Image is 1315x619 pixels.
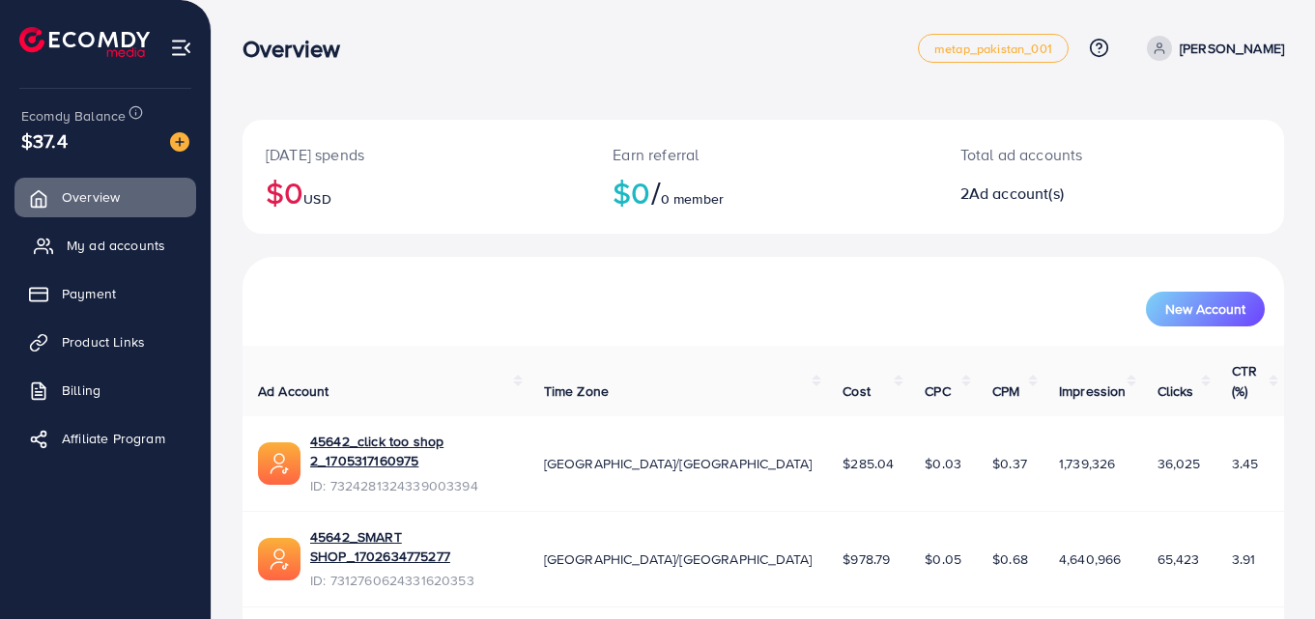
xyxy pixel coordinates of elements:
span: CTR (%) [1232,361,1257,400]
span: $285.04 [843,454,894,473]
a: Overview [14,178,196,216]
span: 65,423 [1158,549,1200,569]
span: Clicks [1158,381,1194,401]
span: $0.05 [925,549,961,569]
span: Ad Account [258,381,329,401]
span: $0.03 [925,454,961,473]
span: metap_pakistan_001 [934,42,1052,55]
span: Cost [843,381,871,401]
span: CPM [992,381,1019,401]
span: CPC [925,381,950,401]
span: USD [303,189,330,209]
a: Payment [14,274,196,313]
p: [PERSON_NAME] [1180,37,1284,60]
span: Affiliate Program [62,429,165,448]
p: Earn referral [613,143,913,166]
h2: $0 [266,174,566,211]
span: Product Links [62,332,145,352]
p: Total ad accounts [960,143,1175,166]
img: ic-ads-acc.e4c84228.svg [258,442,300,485]
a: Billing [14,371,196,409]
span: [GEOGRAPHIC_DATA]/[GEOGRAPHIC_DATA] [544,549,813,569]
span: 36,025 [1158,454,1201,473]
a: Affiliate Program [14,419,196,458]
span: $0.68 [992,549,1028,569]
span: 4,640,966 [1059,549,1121,569]
span: 3.91 [1232,549,1256,569]
span: 1,739,326 [1059,454,1115,473]
img: logo [19,27,150,57]
span: Ecomdy Balance [21,106,126,126]
span: Ad account(s) [969,183,1064,204]
span: Time Zone [544,381,609,401]
span: $978.79 [843,549,890,569]
span: My ad accounts [67,236,165,255]
img: ic-ads-acc.e4c84228.svg [258,538,300,580]
p: [DATE] spends [266,143,566,166]
span: $37.4 [21,127,68,155]
span: ID: 7312760624331620353 [310,571,513,590]
span: Billing [62,380,100,400]
a: 45642_SMART SHOP_1702634775277 [310,527,513,567]
img: image [170,132,189,152]
span: Overview [62,187,120,207]
span: Impression [1059,381,1127,401]
img: menu [170,37,192,59]
a: Product Links [14,323,196,361]
span: 0 member [661,189,724,209]
a: [PERSON_NAME] [1139,36,1284,61]
a: 45642_click too shop 2_1705317160975 [310,432,513,471]
span: / [651,170,661,214]
a: metap_pakistan_001 [918,34,1069,63]
h3: Overview [243,35,356,63]
span: 3.45 [1232,454,1259,473]
span: $0.37 [992,454,1027,473]
span: ID: 7324281324339003394 [310,476,513,495]
span: New Account [1165,302,1245,316]
h2: $0 [613,174,913,211]
h2: 2 [960,184,1175,203]
a: My ad accounts [14,226,196,265]
span: [GEOGRAPHIC_DATA]/[GEOGRAPHIC_DATA] [544,454,813,473]
span: Payment [62,284,116,303]
button: New Account [1146,292,1265,326]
